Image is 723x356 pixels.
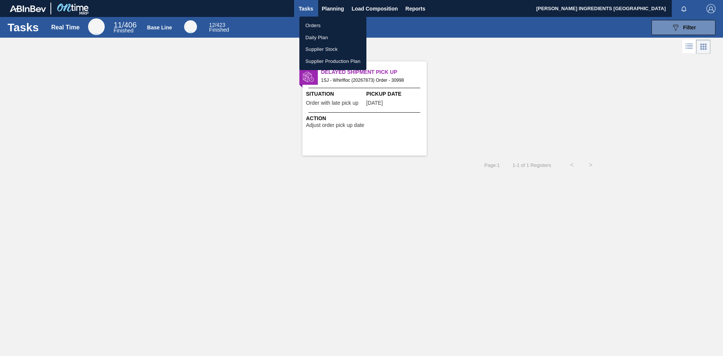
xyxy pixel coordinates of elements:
a: Orders [299,20,366,32]
a: Supplier Stock [299,43,366,55]
a: Supplier Production Plan [299,55,366,67]
a: Daily Plan [299,32,366,44]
